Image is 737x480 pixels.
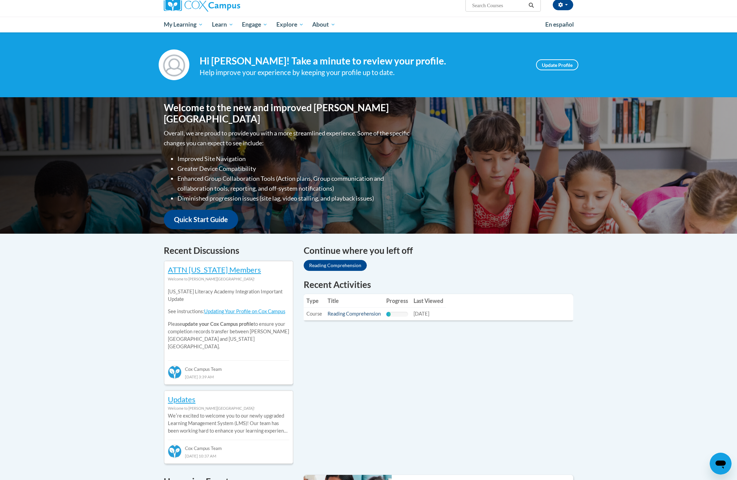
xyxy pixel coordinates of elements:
b: update your Cox Campus profile [182,321,254,327]
div: Cox Campus Team [168,360,289,373]
a: Updating Your Profile on Cox Campus [204,308,285,314]
span: Engage [242,20,268,29]
div: Welcome to [PERSON_NAME][GEOGRAPHIC_DATA]! [168,405,289,412]
img: Profile Image [159,49,189,80]
div: Welcome to [PERSON_NAME][GEOGRAPHIC_DATA]! [168,275,289,283]
a: About [308,17,340,32]
h1: Welcome to the new and improved [PERSON_NAME][GEOGRAPHIC_DATA] [164,102,411,125]
a: Quick Start Guide [164,210,238,229]
div: Main menu [154,17,583,32]
a: En español [541,17,578,32]
li: Improved Site Navigation [177,154,411,164]
span: Explore [276,20,304,29]
li: Enhanced Group Collaboration Tools (Action plans, Group communication and collaboration tools, re... [177,174,411,193]
p: [US_STATE] Literacy Academy Integration Important Update [168,288,289,303]
iframe: Button to launch messaging window [710,453,732,475]
h4: Recent Discussions [164,244,293,257]
a: Learn [207,17,238,32]
span: About [312,20,335,29]
li: Greater Device Compatibility [177,164,411,174]
li: Diminished progression issues (site lag, video stalling, and playback issues) [177,193,411,203]
h4: Hi [PERSON_NAME]! Take a minute to review your profile. [200,55,526,67]
img: Cox Campus Team [168,365,182,379]
div: Help improve your experience by keeping your profile up to date. [200,67,526,78]
a: Reading Comprehension [304,260,367,271]
p: See instructions: [168,308,289,315]
span: Learn [212,20,233,29]
span: [DATE] [414,311,429,317]
p: Overall, we are proud to provide you with a more streamlined experience. Some of the specific cha... [164,128,411,148]
img: Cox Campus Team [168,445,182,458]
a: Update Profile [536,59,578,70]
a: ATTN [US_STATE] Members [168,265,261,274]
div: [DATE] 10:37 AM [168,452,289,460]
a: Reading Comprehension [328,311,381,317]
h4: Continue where you left off [304,244,573,257]
h1: Recent Activities [304,278,573,291]
div: Please to ensure your completion records transfer between [PERSON_NAME][GEOGRAPHIC_DATA] and [US_... [168,283,289,355]
div: Progress, % [386,312,391,317]
input: Search Courses [472,1,526,10]
a: My Learning [159,17,207,32]
th: Progress [384,294,411,308]
th: Title [325,294,384,308]
th: Last Viewed [411,294,446,308]
span: My Learning [164,20,203,29]
div: [DATE] 3:39 AM [168,373,289,380]
a: Engage [237,17,272,32]
a: Explore [272,17,308,32]
p: Weʹre excited to welcome you to our newly upgraded Learning Management System (LMS)! Our team has... [168,412,289,435]
span: Course [306,311,322,317]
button: Search [526,1,536,10]
span: En español [545,21,574,28]
th: Type [304,294,325,308]
a: Updates [168,395,196,404]
div: Cox Campus Team [168,440,289,452]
